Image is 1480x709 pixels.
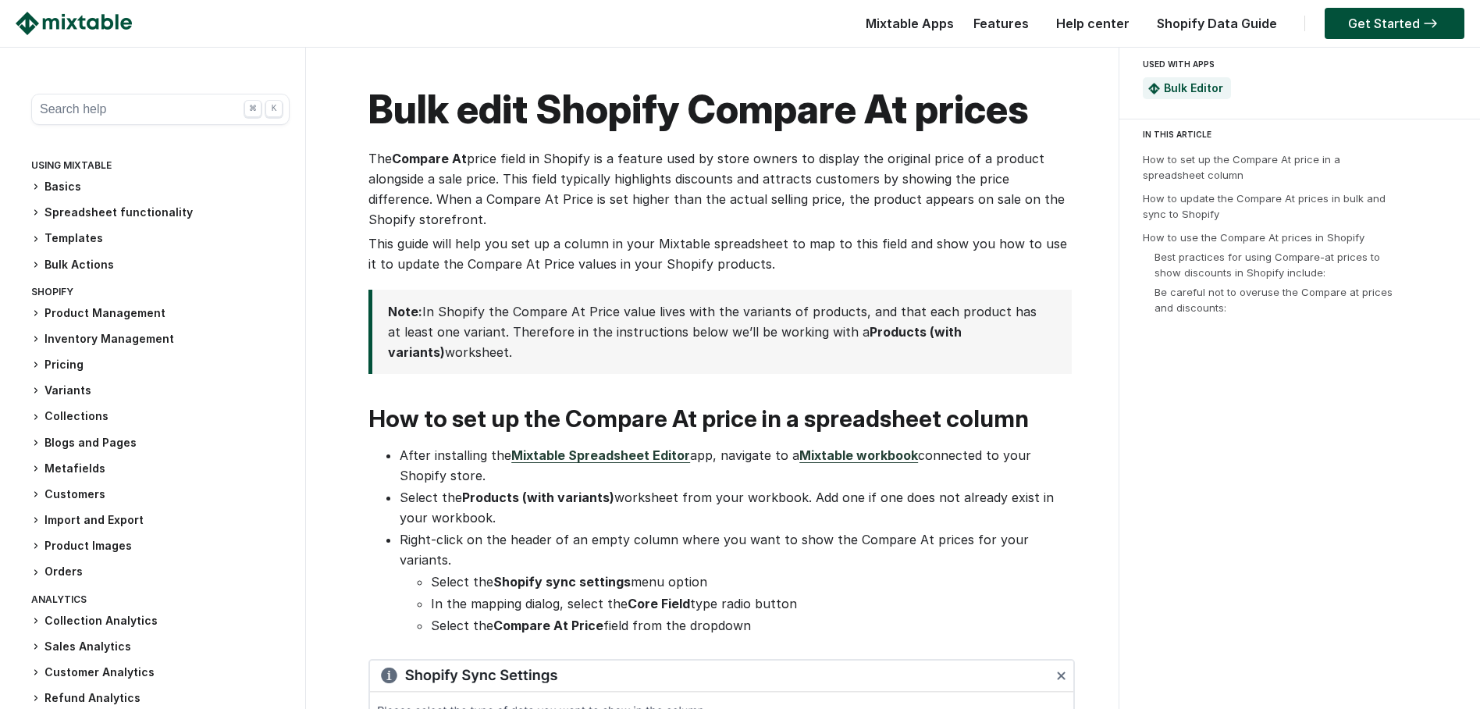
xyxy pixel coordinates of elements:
[431,615,1072,636] li: Select the field from the dropdown
[400,445,1072,486] p: After installing the app, navigate to a connected to your Shopify store.
[31,690,290,707] h3: Refund Analytics
[1143,127,1466,141] div: IN THIS ARTICLE
[31,564,290,580] h3: Orders
[388,304,422,319] strong: Note:
[1148,83,1160,94] img: Mixtable Spreadsheet Bulk Editor App
[31,230,290,247] h3: Templates
[1154,251,1380,279] a: Best practices for using Compare-at prices to show discounts in Shopify include:
[1325,8,1464,39] a: Get Started
[431,572,1072,592] li: Select the menu option
[493,574,631,590] strong: Shopify sync settings
[966,16,1037,31] a: Features
[1143,231,1364,244] a: How to use the Compare At prices in Shopify
[368,148,1072,230] p: The price field in Shopify is a feature used by store owners to display the original price of a p...
[400,529,1072,570] p: Right-click on the header of an empty column where you want to show the Compare At prices for you...
[31,305,290,322] h3: Product Management
[31,486,290,503] h3: Customers
[1164,81,1223,94] a: Bulk Editor
[31,205,290,221] h3: Spreadsheet functionality
[799,447,918,463] a: Mixtable workbook
[31,156,290,179] div: Using Mixtable
[31,613,290,629] h3: Collection Analytics
[31,357,290,373] h3: Pricing
[31,257,290,273] h3: Bulk Actions
[31,664,290,681] h3: Customer Analytics
[368,86,1072,133] h1: Bulk edit Shopify Compare At prices
[1420,19,1441,28] img: arrow-right.svg
[400,487,1072,528] p: Select the worksheet from your workbook. Add one if one does not already exist in your workbook.
[368,233,1072,274] p: This guide will help you set up a column in your Mixtable spreadsheet to map to this field and sh...
[31,461,290,477] h3: Metafields
[265,100,283,117] div: K
[31,435,290,451] h3: Blogs and Pages
[31,408,290,425] h3: Collections
[1143,192,1386,220] a: How to update the Compare At prices in bulk and sync to Shopify
[244,100,261,117] div: ⌘
[31,331,290,347] h3: Inventory Management
[31,639,290,655] h3: Sales Analytics
[31,590,290,613] div: Analytics
[31,538,290,554] h3: Product Images
[431,593,1072,614] li: In the mapping dialog, select the type radio button
[1143,153,1340,181] a: How to set up the Compare At price in a spreadsheet column
[392,151,467,166] strong: Compare At
[858,12,954,43] div: Mixtable Apps
[1149,16,1285,31] a: Shopify Data Guide
[628,596,690,611] strong: Core Field
[1048,16,1137,31] a: Help center
[1143,55,1450,73] div: USED WITH APPS
[31,179,290,195] h3: Basics
[368,405,1072,433] h2: How to set up the Compare At price in a spreadsheet column
[31,94,290,125] button: Search help ⌘ K
[1154,286,1393,314] a: Be careful not to overuse the Compare at prices and discounts:
[493,618,603,633] strong: Compare At Price
[511,447,690,463] a: Mixtable Spreadsheet Editor
[16,12,132,35] img: Mixtable logo
[31,283,290,305] div: Shopify
[31,383,290,399] h3: Variants
[462,490,614,505] strong: Products (with variants)
[388,301,1048,362] p: In Shopify the Compare At Price value lives with the variants of products, and that each product ...
[31,512,290,529] h3: Import and Export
